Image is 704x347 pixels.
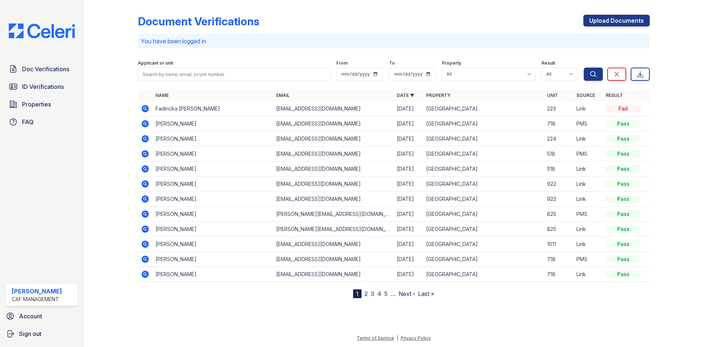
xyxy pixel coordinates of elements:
[273,116,394,131] td: [EMAIL_ADDRESS][DOMAIN_NAME]
[547,93,558,98] a: Unit
[153,162,273,177] td: [PERSON_NAME]
[573,222,603,237] td: Link
[423,116,544,131] td: [GEOGRAPHIC_DATA]
[401,335,431,341] a: Privacy Policy
[153,237,273,252] td: [PERSON_NAME]
[606,225,641,233] div: Pass
[423,267,544,282] td: [GEOGRAPHIC_DATA]
[138,60,173,66] label: Applicant or unit
[336,60,348,66] label: From
[423,147,544,162] td: [GEOGRAPHIC_DATA]
[3,326,81,341] a: Sign out
[573,147,603,162] td: PMS
[390,289,396,298] span: …
[573,207,603,222] td: PMS
[606,165,641,173] div: Pass
[394,131,423,147] td: [DATE]
[544,222,573,237] td: 825
[544,131,573,147] td: 224
[544,162,573,177] td: 518
[153,116,273,131] td: [PERSON_NAME]
[364,290,368,297] a: 2
[273,177,394,192] td: [EMAIL_ADDRESS][DOMAIN_NAME]
[3,309,81,323] a: Account
[606,195,641,203] div: Pass
[423,162,544,177] td: [GEOGRAPHIC_DATA]
[544,116,573,131] td: 718
[394,101,423,116] td: [DATE]
[3,24,81,38] img: CE_Logo_Blue-a8612792a0a2168367f1c8372b55b34899dd931a85d93a1a3d3e32e68fde9ad4.png
[394,252,423,267] td: [DATE]
[423,131,544,147] td: [GEOGRAPHIC_DATA]
[544,252,573,267] td: 718
[22,100,51,109] span: Properties
[573,192,603,207] td: Link
[6,79,78,94] a: ID Verifications
[273,192,394,207] td: [EMAIL_ADDRESS][DOMAIN_NAME]
[371,290,374,297] a: 3
[138,15,259,28] div: Document Verifications
[353,289,362,298] div: 1
[273,237,394,252] td: [EMAIL_ADDRESS][DOMAIN_NAME]
[394,267,423,282] td: [DATE]
[12,296,62,303] div: CAF Management
[573,101,603,116] td: Link
[273,252,394,267] td: [EMAIL_ADDRESS][DOMAIN_NAME]
[357,335,394,341] a: Terms of Service
[12,287,62,296] div: [PERSON_NAME]
[22,65,69,73] span: Doc Verifications
[155,93,169,98] a: Name
[394,207,423,222] td: [DATE]
[423,101,544,116] td: [GEOGRAPHIC_DATA]
[423,222,544,237] td: [GEOGRAPHIC_DATA]
[153,222,273,237] td: [PERSON_NAME]
[606,150,641,158] div: Pass
[19,329,41,338] span: Sign out
[583,15,650,26] a: Upload Documents
[394,237,423,252] td: [DATE]
[544,192,573,207] td: 922
[394,222,423,237] td: [DATE]
[606,105,641,112] div: Fail
[273,101,394,116] td: [EMAIL_ADDRESS][DOMAIN_NAME]
[276,93,290,98] a: Email
[6,62,78,76] a: Doc Verifications
[544,147,573,162] td: 518
[423,177,544,192] td: [GEOGRAPHIC_DATA]
[384,290,388,297] a: 5
[22,82,64,91] span: ID Verifications
[273,162,394,177] td: [EMAIL_ADDRESS][DOMAIN_NAME]
[394,192,423,207] td: [DATE]
[397,93,414,98] a: Date ▼
[576,93,595,98] a: Source
[273,222,394,237] td: [PERSON_NAME][EMAIL_ADDRESS][DOMAIN_NAME]
[153,267,273,282] td: [PERSON_NAME]
[573,237,603,252] td: Link
[606,271,641,278] div: Pass
[544,267,573,282] td: 718
[399,290,415,297] a: Next ›
[544,101,573,116] td: 223
[394,162,423,177] td: [DATE]
[606,241,641,248] div: Pass
[22,118,34,126] span: FAQ
[138,68,330,81] input: Search by name, email, or unit number
[573,131,603,147] td: Link
[573,162,603,177] td: Link
[6,97,78,112] a: Properties
[394,177,423,192] td: [DATE]
[606,180,641,188] div: Pass
[423,252,544,267] td: [GEOGRAPHIC_DATA]
[606,93,623,98] a: Result
[394,116,423,131] td: [DATE]
[153,177,273,192] td: [PERSON_NAME]
[442,60,461,66] label: Property
[418,290,434,297] a: Last »
[606,210,641,218] div: Pass
[573,267,603,282] td: Link
[423,237,544,252] td: [GEOGRAPHIC_DATA]
[273,207,394,222] td: [PERSON_NAME][EMAIL_ADDRESS][DOMAIN_NAME]
[544,177,573,192] td: 922
[573,177,603,192] td: Link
